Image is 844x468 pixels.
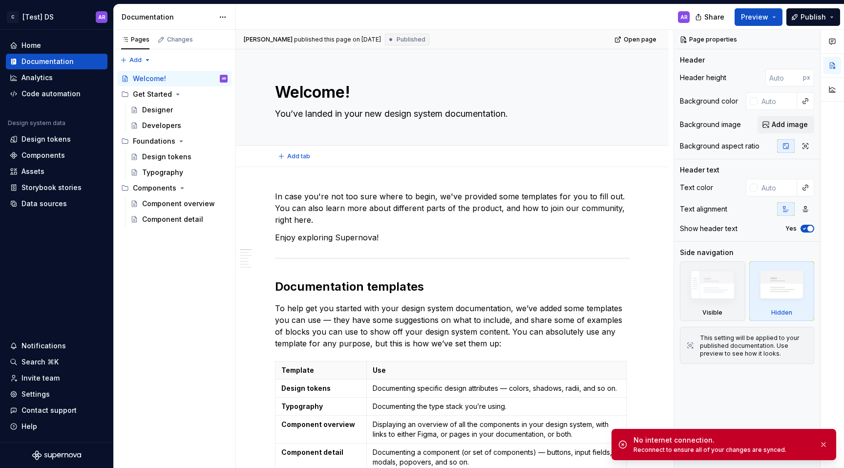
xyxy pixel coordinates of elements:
p: Displaying an overview of all the components in your design system, with links to either Figma, o... [373,420,620,439]
div: Components [21,150,65,160]
a: Design tokens [6,131,107,147]
div: Visible [702,309,722,317]
p: Template [281,365,360,375]
div: Search ⌘K [21,357,59,367]
div: [Test] DS [22,12,54,22]
button: Add image [758,116,814,133]
a: Analytics [6,70,107,85]
svg: Supernova Logo [32,450,81,460]
a: Developers [127,118,232,133]
div: Developers [142,121,181,130]
div: Component overview [142,199,215,209]
div: Background image [680,120,741,129]
button: Add [117,53,154,67]
a: Welcome!AR [117,71,232,86]
strong: Design tokens [281,384,331,392]
div: Background color [680,96,738,106]
div: Data sources [21,199,67,209]
div: Components [133,183,176,193]
a: Design tokens [127,149,232,165]
div: Page tree [117,71,232,227]
div: Design system data [8,119,65,127]
div: AR [222,74,226,84]
div: Visible [680,261,745,321]
p: Use [373,365,620,375]
p: Documenting specific design attributes — colors, shadows, radii, and so on. [373,383,620,393]
div: Documentation [21,57,74,66]
div: Design tokens [21,134,71,144]
a: Typography [127,165,232,180]
span: Publish [801,12,826,22]
input: Auto [758,92,797,110]
label: Yes [785,225,797,233]
div: published this page on [DATE] [294,36,381,43]
div: Storybook stories [21,183,82,192]
button: Help [6,419,107,434]
button: Publish [786,8,840,26]
button: Notifications [6,338,107,354]
div: Code automation [21,89,81,99]
div: Foundations [117,133,232,149]
strong: Component detail [281,448,343,456]
div: Notifications [21,341,66,351]
p: In case you're not too sure where to begin, we've provided some templates for you to fill out. Yo... [275,191,630,226]
textarea: Welcome! [273,81,628,104]
p: px [803,74,810,82]
div: Hidden [749,261,815,321]
button: Preview [735,8,782,26]
div: Contact support [21,405,77,415]
a: Storybook stories [6,180,107,195]
span: Add image [772,120,808,129]
button: Contact support [6,403,107,418]
div: Changes [167,36,193,43]
div: Help [21,422,37,431]
a: Home [6,38,107,53]
div: AR [680,13,688,21]
div: C [7,11,19,23]
div: Invite team [21,373,60,383]
span: [PERSON_NAME] [244,36,293,43]
div: No internet connection. [633,435,811,445]
div: Header [680,55,705,65]
div: Welcome! [133,74,166,84]
button: Add tab [275,149,315,163]
strong: Typography [281,402,323,410]
div: Components [117,180,232,196]
a: Assets [6,164,107,179]
h2: Documentation templates [275,279,630,295]
div: Header text [680,165,719,175]
div: Home [21,41,41,50]
div: Analytics [21,73,53,83]
span: Add [129,56,142,64]
p: To help get you started with your design system documentation, we’ve added some templates you can... [275,302,630,349]
div: Show header text [680,224,738,234]
span: Add tab [287,152,310,160]
a: Code automation [6,86,107,102]
a: Documentation [6,54,107,69]
a: Component overview [127,196,232,212]
p: Documenting a component (or set of components) — buttons, input fields, modals, popovers, and so on. [373,447,620,467]
strong: Component overview [281,420,355,428]
div: Background aspect ratio [680,141,760,151]
div: Documentation [122,12,214,22]
div: Pages [121,36,149,43]
div: Designer [142,105,173,115]
span: Open page [624,36,656,43]
a: Invite team [6,370,107,386]
div: Side navigation [680,248,734,257]
div: Design tokens [142,152,191,162]
button: Search ⌘K [6,354,107,370]
input: Auto [758,179,797,196]
div: This setting will be applied to your published documentation. Use preview to see how it looks. [700,334,808,358]
button: Share [690,8,731,26]
div: Typography [142,168,183,177]
p: Enjoy exploring Supernova! [275,232,630,243]
a: Components [6,148,107,163]
div: Header height [680,73,726,83]
textarea: You’ve landed in your new design system documentation. [273,106,628,122]
a: Component detail [127,212,232,227]
div: Hidden [771,309,792,317]
div: Settings [21,389,50,399]
a: Designer [127,102,232,118]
